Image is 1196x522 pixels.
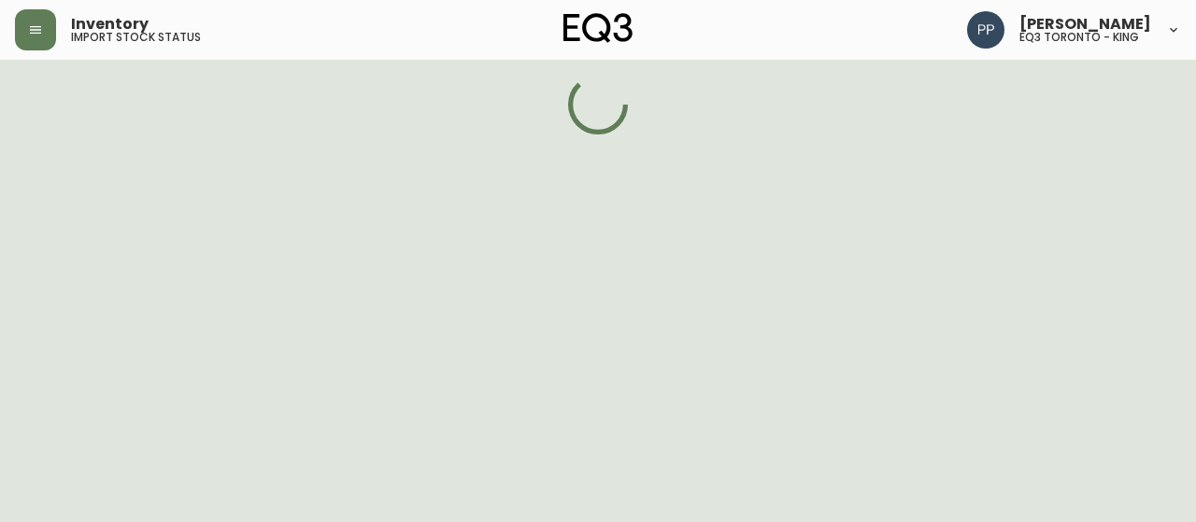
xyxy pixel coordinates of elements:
h5: import stock status [71,32,201,43]
img: 93ed64739deb6bac3372f15ae91c6632 [967,11,1004,49]
h5: eq3 toronto - king [1019,32,1139,43]
span: [PERSON_NAME] [1019,17,1151,32]
span: Inventory [71,17,149,32]
img: logo [563,13,633,43]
